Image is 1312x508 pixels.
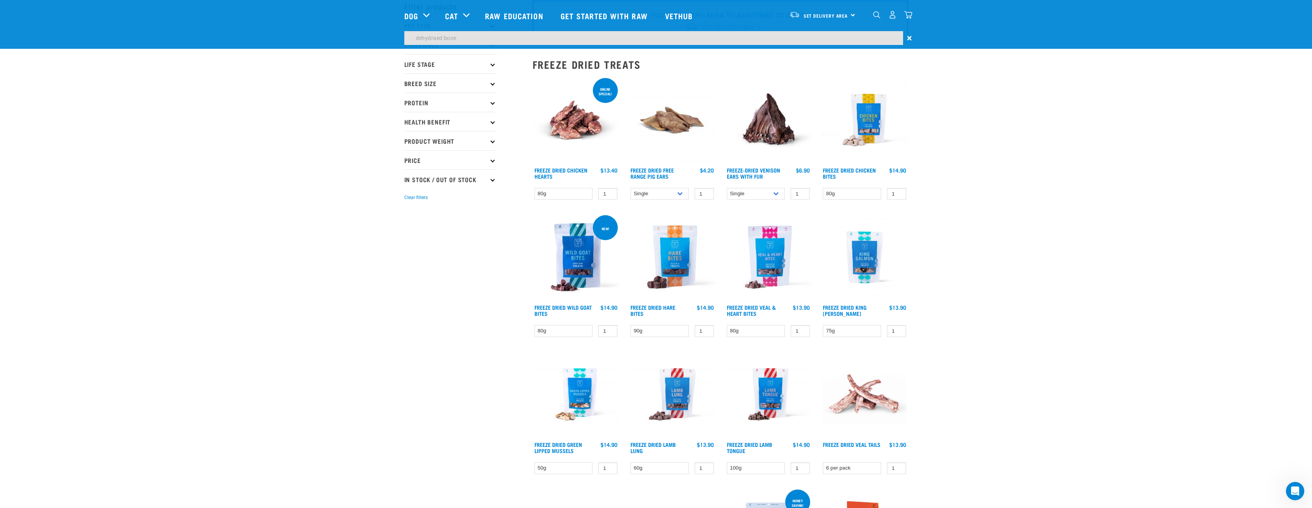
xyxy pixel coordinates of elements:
p: Health Benefit [404,112,496,131]
p: Product Weight [404,131,496,150]
button: Clear filters [404,194,428,201]
div: $13.90 [889,442,906,448]
img: home-icon@2x.png [904,11,912,19]
img: Raw Essentials Freeze Dried Deer Ears With Fur [725,76,812,164]
img: Raw Essentials Freeze Dried Veal & Heart Bites Treats [725,214,812,301]
a: Freeze Dried Lamb Tongue [727,443,772,452]
input: 1 [791,462,810,474]
img: RE Product Shoot 2023 Nov8581 [821,76,908,164]
input: 1 [695,325,714,337]
input: 1 [598,188,617,200]
a: Freeze Dried Green Lipped Mussels [534,443,582,452]
div: $13.90 [793,304,810,310]
div: $14.90 [793,442,810,448]
p: Breed Size [404,73,496,93]
a: Freeze Dried Veal & Heart Bites [727,306,776,315]
img: Raw Essentials Freeze Dried Hare Bites [629,214,716,301]
a: Cat [445,10,458,22]
a: Freeze-Dried Venison Ears with Fur [727,169,780,178]
input: 1 [598,462,617,474]
a: Freeze Dried Veal Tails [823,443,880,446]
input: 1 [598,325,617,337]
img: RE Product Shoot 2023 Nov8584 [821,214,908,301]
a: Vethub [657,0,703,31]
p: Price [404,150,496,169]
a: Freeze Dried Lamb Lung [630,443,676,452]
div: $4.20 [700,167,714,173]
img: user.png [888,11,897,19]
input: 1 [887,188,906,200]
h2: Freeze Dried Treats [533,58,908,70]
input: 1 [695,462,714,474]
span: × [907,31,912,45]
a: Get started with Raw [553,0,657,31]
input: 1 [791,325,810,337]
a: Dog [404,10,418,22]
a: Freeze Dried Free Range Pig Ears [630,169,674,178]
a: Freeze Dried Chicken Bites [823,169,876,178]
div: $13.40 [601,167,617,173]
input: Search... [404,31,903,45]
div: $14.90 [601,442,617,448]
a: Freeze Dried King [PERSON_NAME] [823,306,867,315]
a: Freeze Dried Chicken Hearts [534,169,587,178]
img: van-moving.png [789,11,800,18]
img: FD Veal Tail White Background [821,351,908,438]
input: 1 [887,325,906,337]
div: new! [598,223,613,234]
img: FD Chicken Hearts [533,76,620,164]
div: $13.90 [697,442,714,448]
iframe: Intercom live chat [1286,482,1304,500]
p: Protein [404,93,496,112]
p: Life Stage [404,54,496,73]
img: RE Product Shoot 2023 Nov8571 [629,351,716,438]
input: 1 [695,188,714,200]
div: $6.90 [796,167,810,173]
div: ONLINE SPECIAL! [593,83,618,100]
a: Freeze Dried Hare Bites [630,306,675,315]
div: $14.90 [697,304,714,310]
div: $13.90 [889,304,906,310]
img: RE Product Shoot 2023 Nov8551 [533,351,620,438]
img: home-icon-1@2x.png [873,11,880,18]
input: 1 [791,188,810,200]
p: In Stock / Out Of Stock [404,169,496,189]
img: Pigs Ears [629,76,716,164]
img: Raw Essentials Freeze Dried Wild Goat Bites PetTreats Product Shot [533,214,620,301]
img: RE Product Shoot 2023 Nov8575 [725,351,812,438]
div: $14.90 [889,167,906,173]
div: $14.90 [601,304,617,310]
span: Set Delivery Area [804,14,848,17]
a: Raw Education [477,0,553,31]
input: 1 [887,462,906,474]
a: Freeze Dried Wild Goat Bites [534,306,592,315]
